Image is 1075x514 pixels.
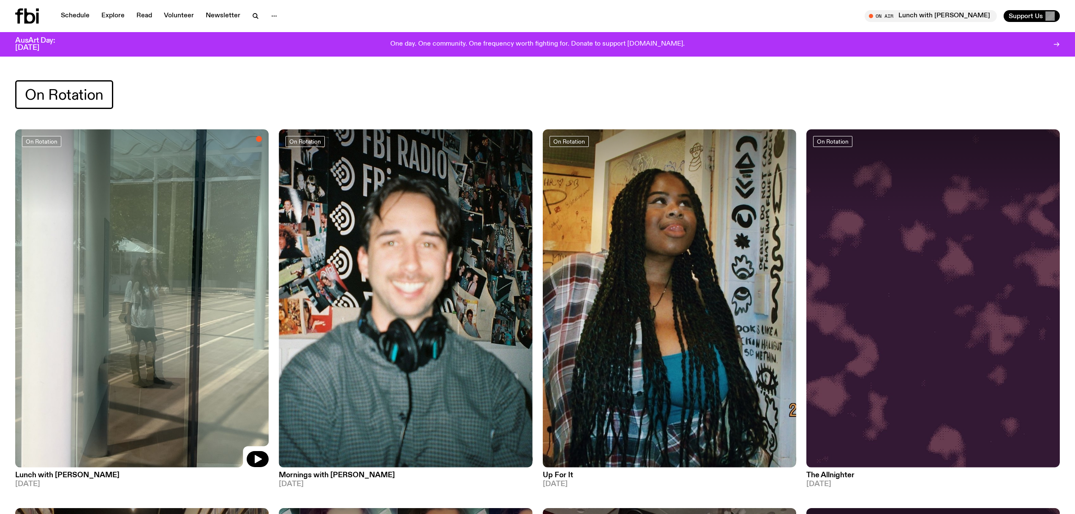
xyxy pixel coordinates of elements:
button: On AirLunch with [PERSON_NAME] [865,10,997,22]
span: [DATE] [279,481,532,488]
span: On Rotation [25,87,103,103]
a: On Rotation [550,136,589,147]
span: On Rotation [26,138,57,144]
span: [DATE] [543,481,796,488]
h3: AusArt Day: [DATE] [15,37,69,52]
p: One day. One community. One frequency worth fighting for. Donate to support [DOMAIN_NAME]. [390,41,685,48]
a: Lunch with [PERSON_NAME][DATE] [15,468,269,488]
h3: Mornings with [PERSON_NAME] [279,472,532,479]
a: Volunteer [159,10,199,22]
h3: Up For It [543,472,796,479]
a: Explore [96,10,130,22]
span: [DATE] [15,481,269,488]
a: Mornings with [PERSON_NAME][DATE] [279,468,532,488]
button: Support Us [1004,10,1060,22]
span: [DATE] [806,481,1060,488]
a: Read [131,10,157,22]
span: On Rotation [817,138,849,144]
img: Ify - a Brown Skin girl with black braided twists, looking up to the side with her tongue stickin... [543,129,796,467]
span: On Rotation [553,138,585,144]
img: Radio presenter Ben Hansen sits in front of a wall of photos and an fbi radio sign. Film photo. B... [279,129,532,467]
a: Up For It[DATE] [543,468,796,488]
span: Support Us [1009,12,1043,20]
a: Newsletter [201,10,245,22]
a: On Rotation [813,136,852,147]
a: On Rotation [286,136,325,147]
h3: Lunch with [PERSON_NAME] [15,472,269,479]
h3: The Allnighter [806,472,1060,479]
a: The Allnighter[DATE] [806,468,1060,488]
span: On Rotation [289,138,321,144]
a: Schedule [56,10,95,22]
a: On Rotation [22,136,61,147]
